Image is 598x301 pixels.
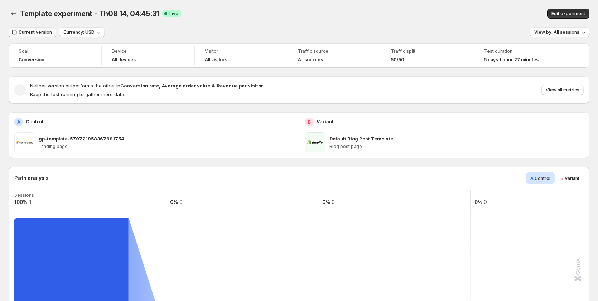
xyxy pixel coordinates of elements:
[14,199,28,205] text: 100%
[484,48,557,63] a: Test duration5 days 1 hour 27 minutes
[551,11,585,16] span: Edit experiment
[332,199,335,205] text: 0
[534,29,579,35] span: View by: All sessions
[391,57,404,63] span: 50/50
[30,83,264,89] span: Neither version outperforms the other in .
[317,118,334,125] p: Variant
[484,199,487,205] text: 0
[560,175,564,181] span: B
[205,48,278,63] a: VisitorAll visitors
[30,91,125,97] span: Keep the test running to gather more data.
[484,57,539,63] span: 5 days 1 hour 27 minutes
[112,48,184,54] span: Device
[535,176,550,181] span: Control
[14,175,49,182] h3: Path analysis
[565,176,579,181] span: Variant
[308,119,311,125] h2: B
[20,9,159,18] span: Template experiment - Th08 14, 04:45:31
[530,175,534,181] span: A
[298,48,371,63] a: Traffic sourceAll sources
[298,57,323,63] h4: All sources
[112,57,136,63] h4: All devices
[63,29,95,35] span: Currency: USD
[212,83,215,89] strong: &
[19,57,44,63] span: Conversion
[546,87,579,93] span: View all metrics
[391,48,464,54] span: Traffic split
[9,27,56,37] button: Current version
[29,199,31,205] text: 1
[474,199,482,205] text: 0%
[205,57,227,63] h4: All visitors
[120,83,159,89] strong: Conversion rate
[14,132,34,152] img: gp-template-579721958367691754
[19,48,91,63] a: GoalConversion
[19,48,91,54] span: Goal
[17,119,20,125] h2: A
[19,86,21,94] h2: -
[14,192,34,198] text: Sessions
[329,144,584,149] p: Blog post page
[298,48,371,54] span: Traffic source
[162,83,210,89] strong: Average order value
[169,11,178,16] span: Live
[305,132,325,152] img: Default Blog Post Template
[39,135,124,142] p: gp-template-579721958367691754
[217,83,263,89] strong: Revenue per visitor
[179,199,183,205] text: 0
[159,83,160,89] strong: ,
[547,9,589,19] button: Edit experiment
[530,27,589,37] button: View by: All sessions
[484,48,557,54] span: Test duration
[59,27,105,37] button: Currency: USD
[391,48,464,63] a: Traffic split50/50
[26,118,43,125] p: Control
[322,199,330,205] text: 0%
[112,48,184,63] a: DeviceAll devices
[205,48,278,54] span: Visitor
[170,199,178,205] text: 0%
[329,135,393,142] p: Default Blog Post Template
[19,29,52,35] span: Current version
[541,85,584,95] button: View all metrics
[39,144,293,149] p: Landing page
[9,9,19,19] button: Back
